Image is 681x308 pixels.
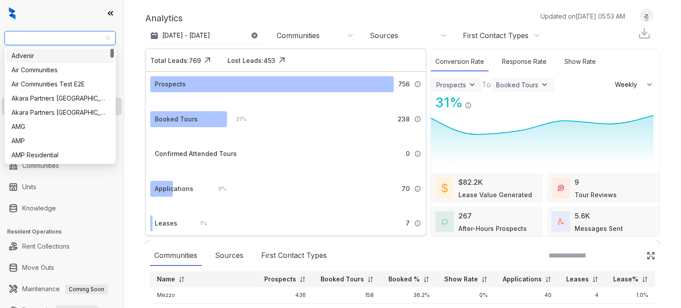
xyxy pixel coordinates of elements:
div: Booked Tours [155,114,198,124]
img: Info [465,102,472,109]
td: 4 [559,287,606,304]
span: 0 [406,149,410,159]
div: Communities [277,31,320,40]
img: SearchIcon [628,252,635,259]
h3: Resident Operations [7,228,124,236]
div: Air Communities Test E2E [6,77,114,91]
div: $82.2K [458,177,483,187]
span: AMG [10,31,110,45]
img: UserAvatar [640,11,653,20]
img: Info [414,220,421,227]
div: 9 % [209,184,227,194]
div: Akara Partners Nashville [6,91,114,105]
p: Name [157,275,175,284]
p: Leases [566,275,589,284]
li: Leads [2,59,122,77]
img: TourReviews [558,185,564,191]
td: 1.0% [606,287,655,304]
img: logo [9,7,16,19]
div: 31 % [227,114,247,124]
img: Click Icon [472,94,485,107]
div: Lost Leads: 453 [227,56,275,65]
div: Air Communities Test E2E [12,79,109,89]
img: sorting [423,276,430,283]
div: AMP Residential [12,150,109,160]
p: Booked Tours [321,275,364,284]
div: AMG [6,120,114,134]
li: Move Outs [2,259,122,277]
div: 31 % [431,93,463,113]
span: 7 [406,218,410,228]
img: Info [414,150,421,157]
div: Sources [370,31,398,40]
img: Info [414,81,421,88]
p: [DATE] - [DATE] [162,31,210,40]
img: sorting [545,276,552,283]
li: Communities [2,157,122,175]
div: Communities [150,246,202,266]
button: Weekly [610,77,659,93]
td: 436 [256,287,313,304]
div: Tour Reviews [575,190,617,199]
p: Booked % [388,275,420,284]
div: Sources [211,246,248,266]
div: Advenir [6,49,114,63]
td: Mezzo [150,287,256,304]
div: Messages Sent [575,224,623,233]
img: Download [638,27,651,40]
div: AMG [12,122,109,132]
img: TotalFum [558,218,564,225]
p: Prospects [264,275,296,284]
img: sorting [592,276,599,283]
p: Analytics [145,12,183,25]
li: Maintenance [2,280,122,298]
img: Click Icon [275,54,289,67]
img: sorting [178,276,185,283]
button: [DATE] - [DATE] [145,27,265,43]
img: Info [414,185,421,192]
img: LeaseValue [442,183,448,193]
img: ViewFilterArrow [468,80,477,89]
p: Lease% [613,275,638,284]
div: Conversion Rate [431,52,489,71]
div: Applications [155,184,193,194]
p: Show Rate [444,275,478,284]
img: sorting [642,276,648,283]
li: Rent Collections [2,238,122,255]
div: 1 % [191,218,207,228]
div: 9 [575,177,579,187]
a: Communities [22,157,59,175]
a: Move Outs [22,259,54,277]
div: AMP [6,134,114,148]
span: 238 [398,114,410,124]
img: AfterHoursConversations [442,218,448,225]
div: Total Leads: 769 [150,56,201,65]
div: Air Communities [12,65,109,75]
div: To [482,79,491,90]
a: Units [22,178,36,196]
td: 0% [437,287,495,304]
span: 756 [398,79,410,89]
div: Booked Tours [496,81,538,89]
img: sorting [481,276,488,283]
p: Applications [503,275,542,284]
div: Leases [155,218,177,228]
p: Updated on [DATE] 05:53 AM [540,12,625,21]
div: Air Communities [6,63,114,77]
td: 158 [313,287,381,304]
img: sorting [299,276,306,283]
div: Prospects [436,81,466,89]
div: Lease Value Generated [458,190,532,199]
div: Akara Partners Phoenix [6,105,114,120]
a: Knowledge [22,199,56,217]
img: ViewFilterArrow [540,80,549,89]
div: Akara Partners [GEOGRAPHIC_DATA] [12,108,109,117]
span: Coming Soon [65,285,108,294]
div: AMP Residential [6,148,114,162]
div: Show Rate [560,52,600,71]
div: Advenir [12,51,109,61]
div: First Contact Types [463,31,528,40]
img: Info [414,116,421,123]
img: sorting [367,276,374,283]
li: Collections [2,119,122,136]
